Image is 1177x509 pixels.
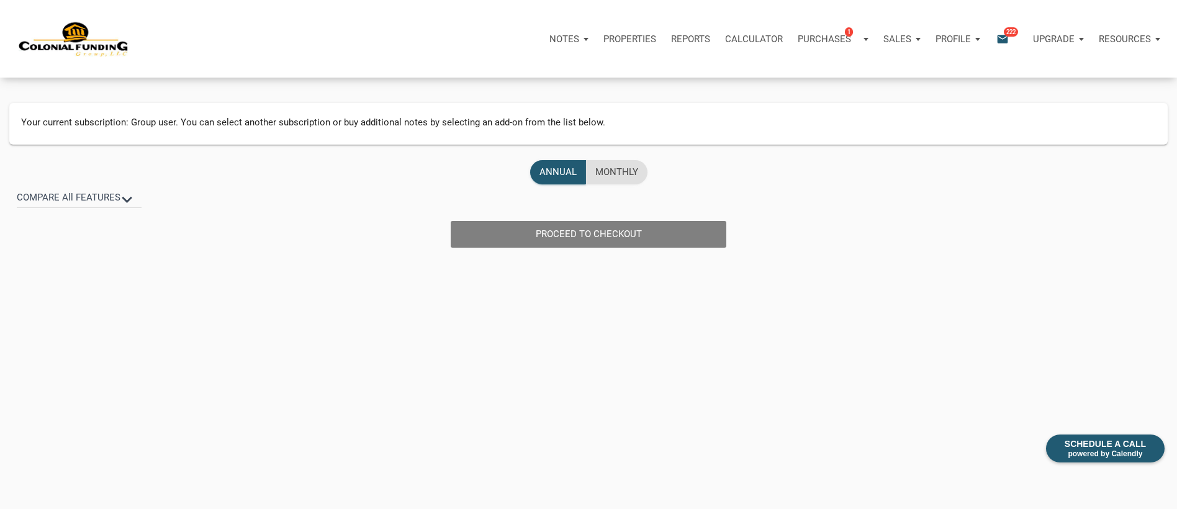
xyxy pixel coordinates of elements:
button: email222 [987,20,1026,58]
button: Profile [928,20,988,58]
p: Profile [936,34,971,45]
p: Properties [603,34,656,45]
button: Reports [664,20,718,58]
p: COMPARE All FEATURES [17,190,120,205]
button: Upgrade [1026,20,1091,58]
button: Purchases1 [790,20,876,58]
a: Properties [596,20,664,58]
button: Notes [542,20,596,58]
p: Sales [883,34,911,45]
img: NoteUnlimited [19,20,129,57]
i: email [995,32,1010,46]
p: Upgrade [1033,34,1075,45]
span: 222 [1004,27,1018,37]
div: annual [539,165,577,179]
p: Purchases [798,34,851,45]
p: Your current subscription: Group user. You can select another subscription or buy additional note... [21,115,1157,130]
a: Calculator [718,20,790,58]
div: SCHEDULE A CALL [1046,435,1165,462]
button: annual [530,160,586,184]
p: Resources [1099,34,1151,45]
span: 1 [845,27,853,37]
i: keyboard_arrow_down [117,189,137,210]
span: powered by Calendly [1065,449,1146,458]
p: Reports [671,34,710,45]
p: Calculator [725,34,783,45]
p: Notes [549,34,579,45]
div: monthly [595,165,638,179]
button: Sales [876,20,928,58]
button: monthly [586,160,647,184]
button: Resources [1091,20,1168,58]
